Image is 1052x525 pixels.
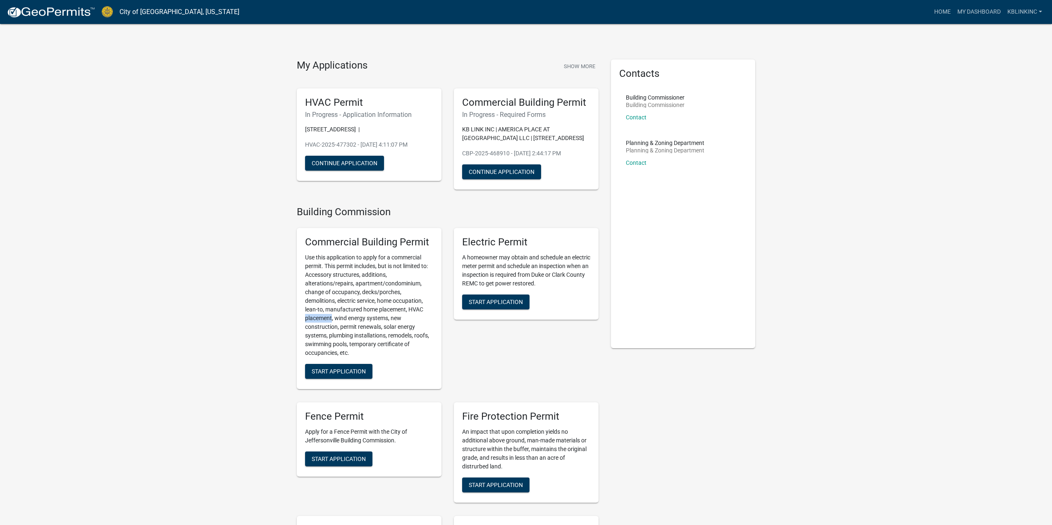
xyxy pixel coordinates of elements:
[297,59,367,72] h4: My Applications
[626,114,646,121] a: Contact
[931,4,954,20] a: Home
[297,206,599,218] h4: Building Commission
[626,147,704,153] p: Planning & Zoning Department
[312,455,366,462] span: Start Application
[469,481,523,488] span: Start Application
[305,236,433,248] h5: Commercial Building Permit
[462,411,590,423] h5: Fire Protection Permit
[462,97,590,109] h5: Commercial Building Permit
[305,125,433,134] p: [STREET_ADDRESS] |
[462,149,590,158] p: CBP-2025-468910 - [DATE] 2:44:17 PM
[102,6,113,17] img: City of Jeffersonville, Indiana
[462,477,530,492] button: Start Application
[1004,4,1045,20] a: kblinkinc
[561,59,599,73] button: Show More
[462,236,590,248] h5: Electric Permit
[954,4,1004,20] a: My Dashboard
[626,102,685,108] p: Building Commissioner
[305,156,384,171] button: Continue Application
[619,68,747,80] h5: Contacts
[462,295,530,309] button: Start Application
[469,299,523,305] span: Start Application
[462,111,590,119] h6: In Progress - Required Forms
[305,97,433,109] h5: HVAC Permit
[305,140,433,149] p: HVAC-2025-477302 - [DATE] 4:11:07 PM
[305,111,433,119] h6: In Progress - Application Information
[305,451,372,466] button: Start Application
[305,364,372,379] button: Start Application
[462,164,541,179] button: Continue Application
[626,140,704,146] p: Planning & Zoning Department
[312,368,366,375] span: Start Application
[626,95,685,100] p: Building Commissioner
[119,5,239,19] a: City of [GEOGRAPHIC_DATA], [US_STATE]
[305,411,433,423] h5: Fence Permit
[462,253,590,288] p: A homeowner may obtain and schedule an electric meter permit and schedule an inspection when an i...
[462,125,590,143] p: KB LINK INC | AMERICA PLACE AT [GEOGRAPHIC_DATA] LLC | [STREET_ADDRESS]
[305,428,433,445] p: Apply for a Fence Permit with the City of Jeffersonville Building Commission.
[626,159,646,166] a: Contact
[462,428,590,471] p: An impact that upon completion yields no additional above ground, man-made materials or structure...
[305,253,433,357] p: Use this application to apply for a commercial permit. This permit includes, but is not limited t...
